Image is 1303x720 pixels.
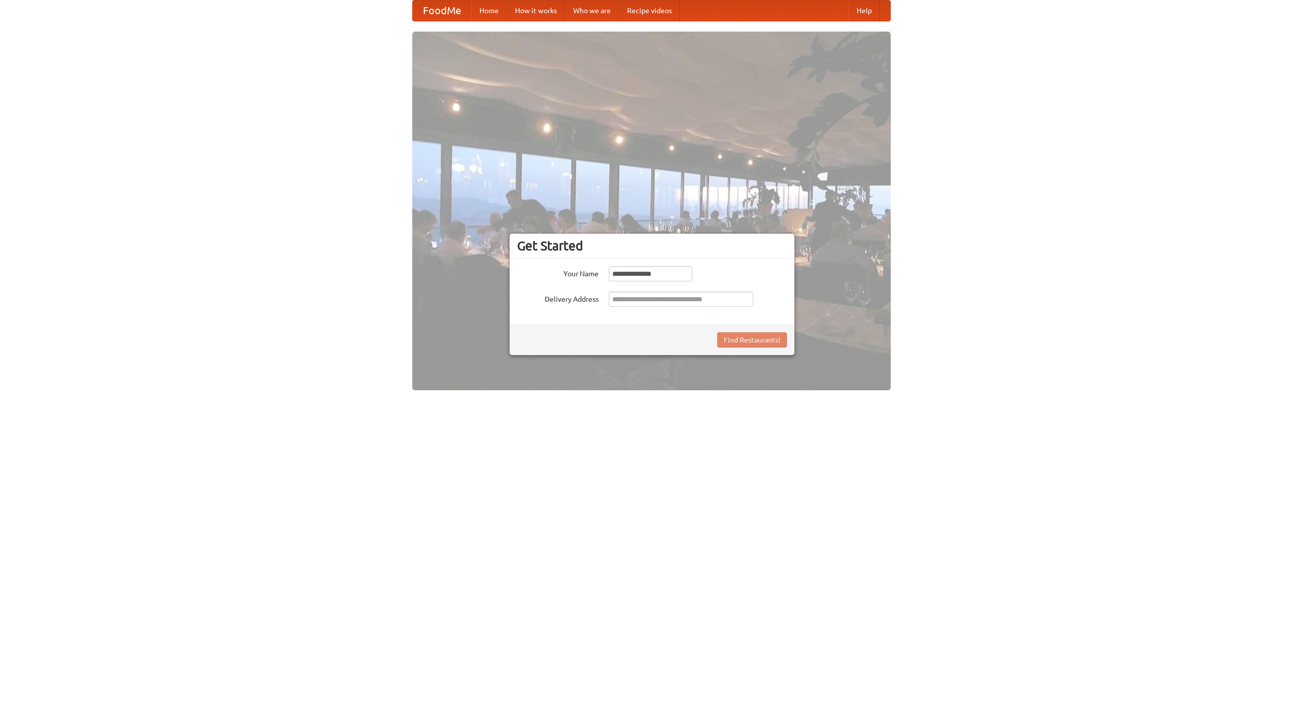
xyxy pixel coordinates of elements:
h3: Get Started [517,238,787,253]
a: FoodMe [413,1,471,21]
a: Home [471,1,507,21]
a: Help [848,1,880,21]
button: Find Restaurants! [717,332,787,348]
a: How it works [507,1,565,21]
a: Who we are [565,1,619,21]
label: Your Name [517,266,599,279]
label: Delivery Address [517,292,599,304]
a: Recipe videos [619,1,680,21]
